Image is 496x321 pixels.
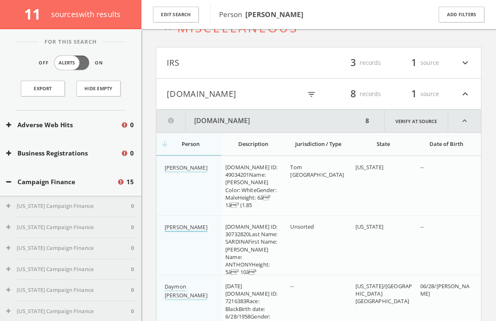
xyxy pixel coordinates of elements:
[153,7,199,23] button: Edit Search
[355,282,412,305] span: [US_STATE]/[GEOGRAPHIC_DATA] [GEOGRAPHIC_DATA]
[6,177,117,187] button: Campaign Finance
[355,140,411,148] div: State
[6,223,131,232] button: [US_STATE] Campaign Finance
[384,110,448,132] a: Verify at source
[131,307,134,316] span: 0
[420,223,424,230] span: --
[167,87,301,101] button: [DOMAIN_NAME]
[389,87,439,101] div: source
[407,55,420,70] span: 1
[76,81,121,96] button: Hide Empty
[448,110,481,132] i: expand_less
[6,202,131,210] button: [US_STATE] Campaign Finance
[51,9,121,19] span: source s with results
[290,223,314,230] span: Unsorted
[131,265,134,274] span: 0
[389,56,439,70] div: source
[363,110,372,132] div: 8
[24,4,48,24] span: 11
[225,140,281,148] div: Description
[130,148,134,158] span: 0
[165,283,207,300] a: Daymon [PERSON_NAME]
[95,59,103,67] span: On
[130,120,134,130] span: 0
[160,140,169,148] i: arrow_downward
[131,223,134,232] span: 0
[420,140,473,148] div: Date of Birth
[290,282,294,290] span: --
[6,120,121,130] button: Adverse Web Hits
[331,56,381,70] div: records
[355,163,383,171] span: [US_STATE]
[331,87,381,101] div: records
[347,55,360,70] span: 3
[420,282,469,297] span: 06/28/[PERSON_NAME]
[6,286,131,294] button: [US_STATE] Campaign Finance
[355,223,383,230] span: [US_STATE]
[6,265,131,274] button: [US_STATE] Campaign Finance
[460,87,471,101] i: expand_less
[347,86,360,101] span: 8
[39,59,49,67] span: Off
[225,223,277,276] span: [DOMAIN_NAME] ID: 30732820Last Name: SARDINAFirst Name: [PERSON_NAME] Name: ANTHONYHeight: 5â² 1...
[126,177,134,187] span: 15
[307,90,316,99] i: filter_list
[6,307,131,316] button: [US_STATE] Campaign Finance
[131,244,134,252] span: 0
[165,223,207,232] a: [PERSON_NAME]
[6,148,121,158] button: Business Registrations
[420,163,424,171] span: --
[219,10,304,19] span: Person
[131,202,134,210] span: 0
[131,286,134,294] span: 0
[21,81,65,96] a: Export
[290,163,344,178] span: Tom [GEOGRAPHIC_DATA]
[38,38,103,46] span: For This Search
[245,10,304,19] b: [PERSON_NAME]
[156,110,363,132] button: [DOMAIN_NAME]
[165,164,207,173] a: [PERSON_NAME]
[290,140,346,148] div: Jurisdiction / Type
[225,163,277,209] span: [DOMAIN_NAME] ID: 49034201Name: [PERSON_NAME] Color: WhiteGender: MaleHeight: 6â² 1â³ (1.85
[167,56,319,70] button: IRS
[6,244,131,252] button: [US_STATE] Campaign Finance
[460,56,471,70] i: expand_more
[165,140,216,148] div: Person
[407,86,420,101] span: 1
[439,7,484,23] button: Add Filters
